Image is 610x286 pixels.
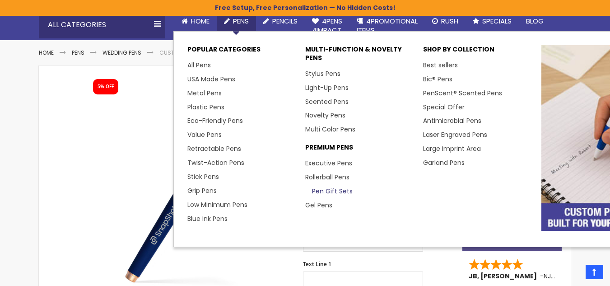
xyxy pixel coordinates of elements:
[39,11,165,38] div: All Categories
[423,103,465,112] a: Special Offer
[233,16,249,26] span: Pens
[102,49,141,56] a: Wedding Pens
[187,144,241,153] a: Retractable Pens
[187,89,222,98] a: Metal Pens
[174,11,217,31] a: Home
[187,200,247,209] a: Low Minimum Pens
[98,84,114,90] div: 5% OFF
[305,173,349,182] a: Rollerball Pens
[482,16,512,26] span: Specials
[526,16,544,26] span: Blog
[191,16,210,26] span: Home
[187,61,211,70] a: All Pens
[187,45,296,58] p: Popular Categories
[423,75,452,84] a: Bic® Pens
[305,125,355,134] a: Multi Color Pens
[423,144,481,153] a: Large Imprint Area
[187,130,222,139] a: Value Pens
[305,187,353,196] a: Pen Gift Sets
[305,83,349,92] a: Light-Up Pens
[305,111,345,120] a: Novelty Pens
[305,159,352,168] a: Executive Pens
[187,116,243,125] a: Eco-Friendly Pens
[441,16,458,26] span: Rush
[217,11,256,31] a: Pens
[187,103,224,112] a: Plastic Pens
[187,75,235,84] a: USA Made Pens
[187,214,228,223] a: Blue Ink Pens
[272,16,298,26] span: Pencils
[187,172,219,181] a: Stick Pens
[256,11,305,31] a: Pencils
[423,158,465,167] a: Garland Pens
[423,61,458,70] a: Best sellers
[187,158,244,167] a: Twist-Action Pens
[423,130,487,139] a: Laser Engraved Pens
[305,11,349,41] a: 4Pens4impact
[305,45,414,67] p: Multi-Function & Novelty Pens
[312,16,342,35] span: 4Pens 4impact
[187,186,217,195] a: Grip Pens
[39,49,54,56] a: Home
[466,11,519,31] a: Specials
[423,45,532,58] p: Shop By Collection
[305,97,349,106] a: Scented Pens
[519,11,551,31] a: Blog
[305,201,332,210] a: Gel Pens
[423,116,481,125] a: Antimicrobial Pens
[423,89,502,98] a: PenScent® Scented Pens
[72,49,84,56] a: Pens
[305,143,414,156] p: Premium Pens
[159,49,340,56] li: Custom Eco-Friendly Rose Gold Earl Satin Soft Touch Gel Pen
[303,260,331,268] span: Text Line 1
[349,11,425,41] a: 4PROMOTIONALITEMS
[305,69,340,78] a: Stylus Pens
[357,16,418,35] span: 4PROMOTIONAL ITEMS
[425,11,466,31] a: Rush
